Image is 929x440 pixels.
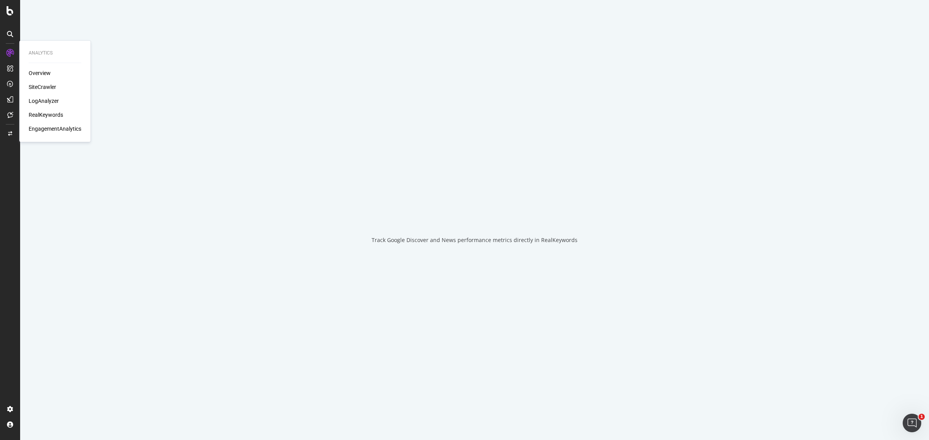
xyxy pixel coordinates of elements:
a: LogAnalyzer [29,97,59,105]
a: Overview [29,69,51,77]
div: animation [447,196,502,224]
a: EngagementAnalytics [29,125,81,133]
span: 1 [919,414,925,420]
div: Analytics [29,50,81,56]
div: Track Google Discover and News performance metrics directly in RealKeywords [372,236,578,244]
iframe: Intercom live chat [903,414,921,432]
a: RealKeywords [29,111,63,119]
a: SiteCrawler [29,83,56,91]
